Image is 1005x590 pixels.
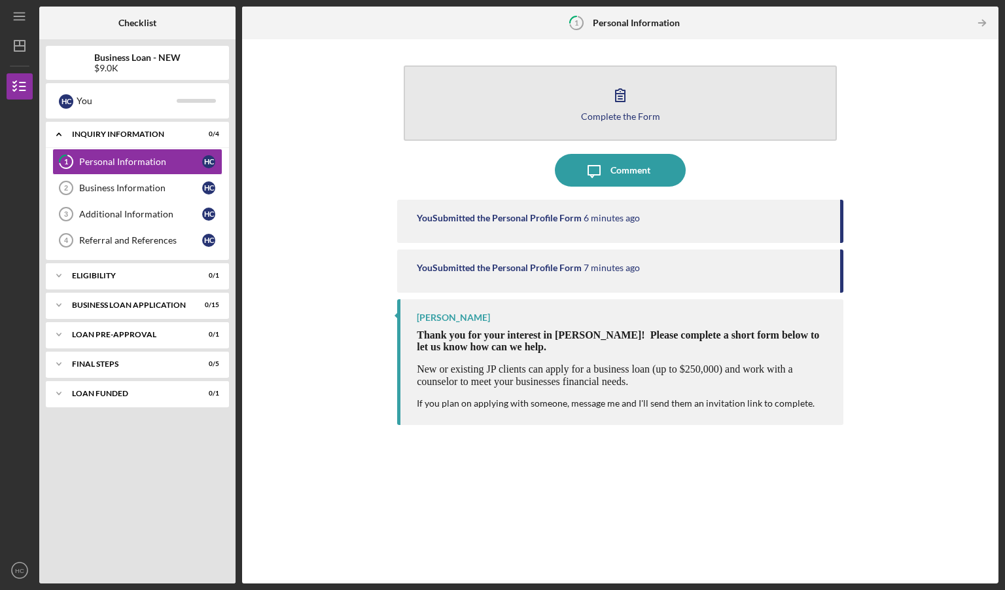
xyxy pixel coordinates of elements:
div: LOAN PRE-APPROVAL [72,331,186,339]
div: 0 / 1 [196,331,219,339]
div: 0 / 15 [196,301,219,309]
div: 0 / 1 [196,272,219,280]
div: If you plan on applying with someone, message me and I'll send them an invitation link to complete. [417,398,830,409]
div: Comment [610,154,650,187]
div: Business Information [79,183,202,193]
div: 0 / 4 [196,130,219,138]
div: LOAN FUNDED [72,390,186,397]
div: $9.0K [94,63,181,73]
div: H C [59,94,73,109]
div: FINAL STEPS [72,360,186,368]
div: You Submitted the Personal Profile Form [417,263,582,273]
tspan: 2 [64,184,68,192]
tspan: 1 [574,18,578,27]
div: ELIGIBILITY [72,272,186,280]
tspan: 3 [64,210,68,218]
span: Thank you for your interest in [PERSON_NAME]! Please complete a short form below to let us know h... [417,329,819,352]
time: 2025-08-21 00:26 [584,263,640,273]
div: 0 / 1 [196,390,219,397]
div: 0 / 5 [196,360,219,368]
time: 2025-08-21 00:27 [584,213,640,223]
a: 2Business InformationHC [52,175,222,201]
b: Personal Information [593,18,680,28]
button: Comment [555,154,686,187]
div: BUSINESS LOAN APPLICATION [72,301,186,309]
div: INQUIRY INFORMATION [72,130,186,138]
text: HC [15,567,24,574]
div: You [77,90,177,112]
div: H C [202,234,215,247]
div: H C [202,155,215,168]
div: H C [202,208,215,221]
div: Referral and References [79,235,202,246]
a: 4Referral and ReferencesHC [52,227,222,253]
div: H C [202,181,215,194]
div: [PERSON_NAME] [417,312,490,323]
b: Business Loan - NEW [94,52,181,63]
div: Complete the Form [581,111,660,121]
button: HC [7,557,33,583]
div: Additional Information [79,209,202,219]
tspan: 4 [64,236,69,244]
a: 1Personal InformationHC [52,149,222,175]
span: New or existing JP clients can apply for a business loan (up to $250,000) and work with a counsel... [417,363,792,386]
a: 3Additional InformationHC [52,201,222,227]
b: Checklist [118,18,156,28]
tspan: 1 [64,158,68,166]
button: Complete the Form [404,65,837,141]
div: Personal Information [79,157,202,167]
div: You Submitted the Personal Profile Form [417,213,582,223]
